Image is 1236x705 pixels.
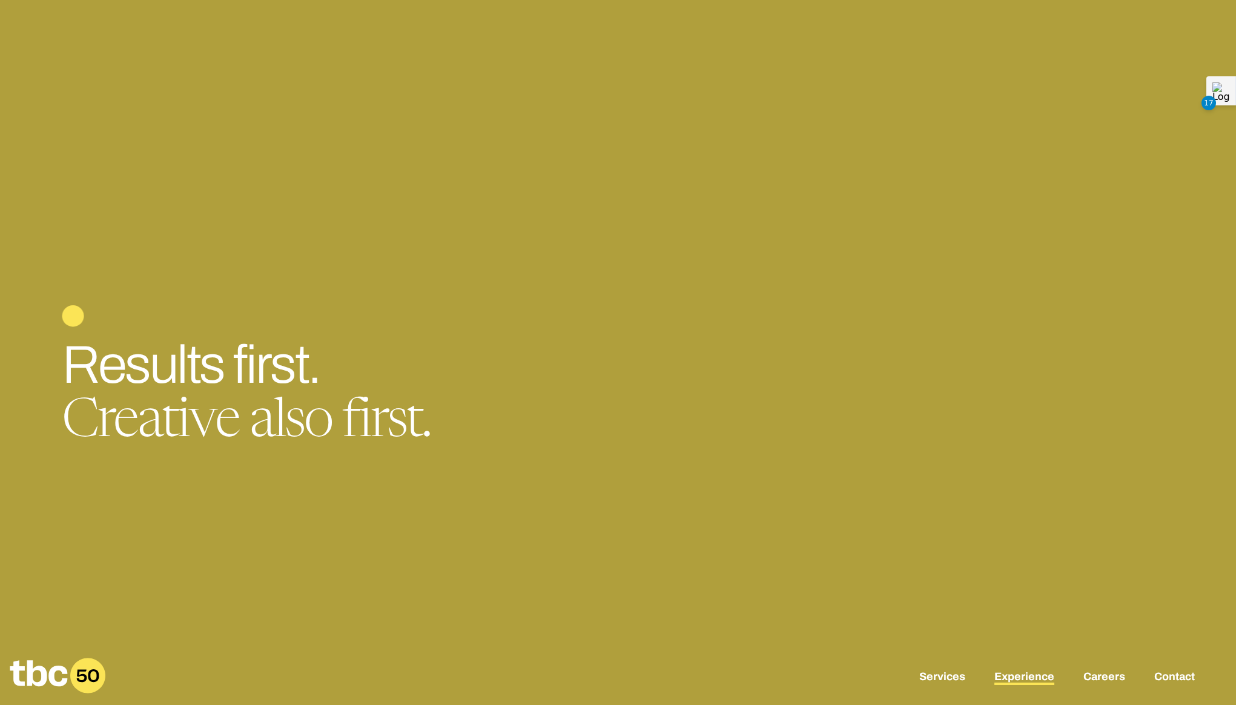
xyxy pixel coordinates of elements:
[62,336,320,394] span: Results first.
[1083,670,1125,685] a: Careers
[1154,670,1195,685] a: Contact
[62,397,431,450] span: Creative also first.
[919,670,965,685] a: Services
[994,670,1054,685] a: Experience
[10,685,105,698] a: Home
